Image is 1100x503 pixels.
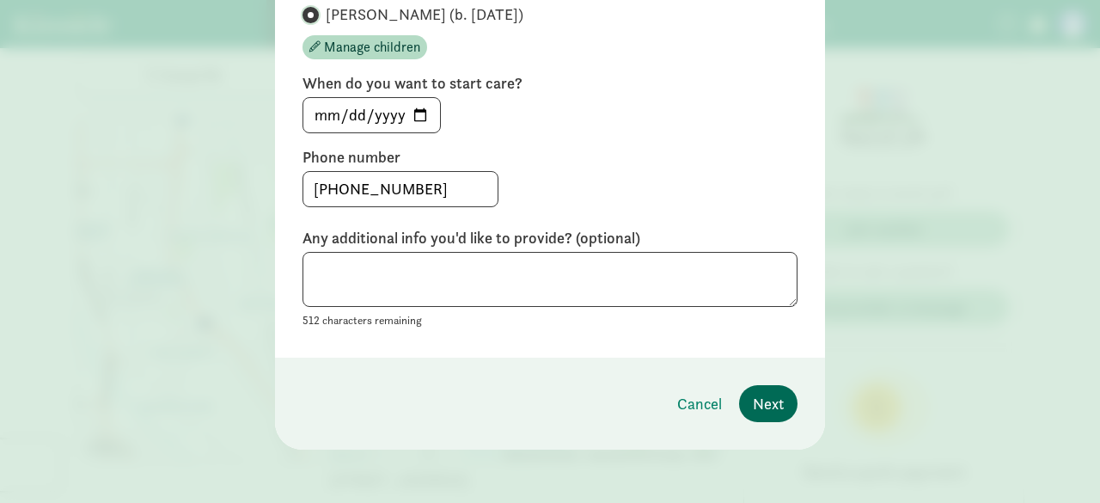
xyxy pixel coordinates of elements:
[303,172,498,206] input: 5555555555
[302,35,427,59] button: Manage children
[302,313,422,328] small: 512 characters remaining
[302,73,797,94] label: When do you want to start care?
[739,385,797,422] button: Next
[302,228,797,248] label: Any additional info you'd like to provide? (optional)
[302,147,797,168] label: Phone number
[663,385,736,422] button: Cancel
[326,4,523,25] span: [PERSON_NAME] (b. [DATE])
[324,37,420,58] span: Manage children
[753,392,784,415] span: Next
[677,392,722,415] span: Cancel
